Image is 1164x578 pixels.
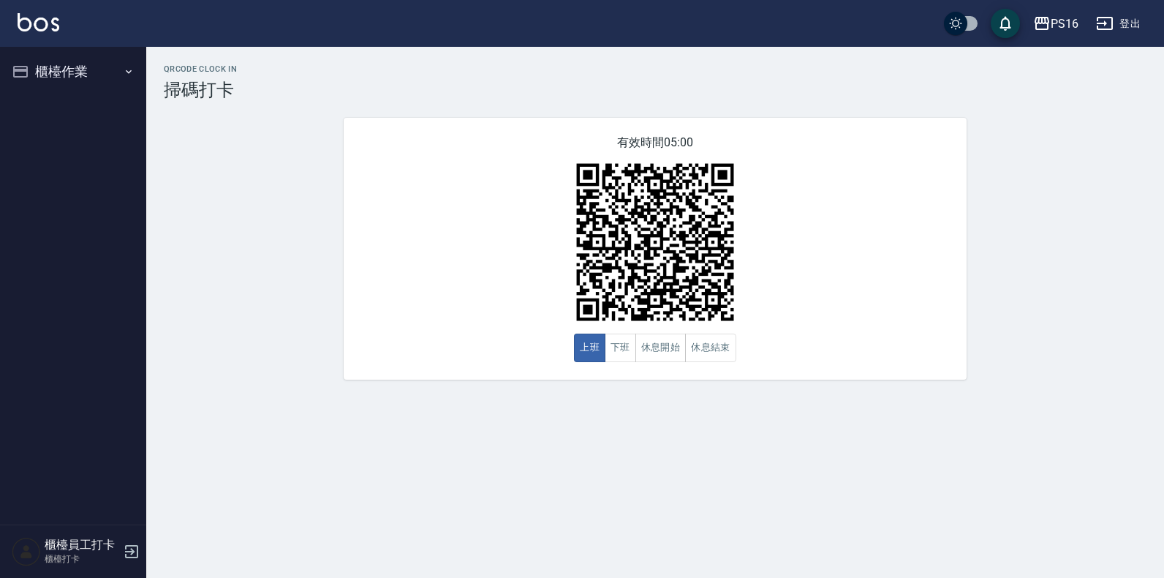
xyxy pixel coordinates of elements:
[605,334,636,362] button: 下班
[574,334,605,362] button: 上班
[1027,9,1084,39] button: PS16
[12,537,41,566] img: Person
[45,552,119,566] p: 櫃檯打卡
[6,53,140,91] button: 櫃檯作業
[1090,10,1146,37] button: 登出
[635,334,687,362] button: 休息開始
[344,118,967,380] div: 有效時間 05:00
[45,538,119,552] h5: 櫃檯員工打卡
[1051,15,1078,33] div: PS16
[991,9,1020,38] button: save
[685,334,736,362] button: 休息結束
[18,13,59,31] img: Logo
[164,64,1146,74] h2: QRcode Clock In
[164,80,1146,100] h3: 掃碼打卡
